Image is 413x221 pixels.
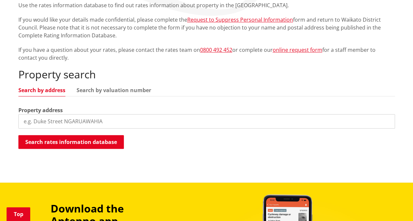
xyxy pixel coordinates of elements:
a: Request to Suppress Personal Information [187,16,293,23]
a: Search by valuation number [77,88,151,93]
p: If you would like your details made confidential, please complete the form and return to Waikato ... [18,16,395,39]
p: If you have a question about your rates, please contact the rates team on or complete our for a s... [18,46,395,62]
input: e.g. Duke Street NGARUAWAHIA [18,114,395,129]
h2: Property search [18,68,395,81]
a: online request form [273,46,322,53]
p: Use the rates information database to find out rates information about property in the [GEOGRAPHI... [18,1,395,9]
button: Search rates information database [18,135,124,149]
label: Property address [18,106,63,114]
a: Top [7,207,30,221]
a: 0800 492 452 [200,46,232,53]
a: Search by address [18,88,65,93]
